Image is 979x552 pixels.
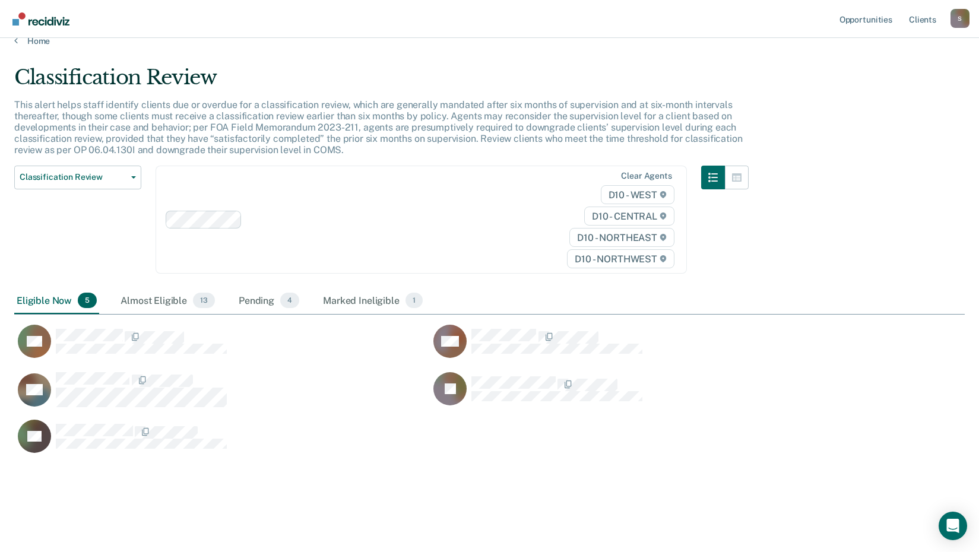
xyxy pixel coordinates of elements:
[118,288,217,314] div: Almost Eligible13
[430,324,845,372] div: CaseloadOpportunityCell-0830189
[584,207,674,226] span: D10 - CENTRAL
[601,185,674,204] span: D10 - WEST
[14,65,749,99] div: Classification Review
[14,99,742,156] p: This alert helps staff identify clients due or overdue for a classification review, which are gen...
[951,9,970,28] button: Profile dropdown button
[321,288,425,314] div: Marked Ineligible1
[569,228,674,247] span: D10 - NORTHEAST
[939,512,967,540] div: Open Intercom Messenger
[14,36,965,46] a: Home
[430,372,845,419] div: CaseloadOpportunityCell-0816289
[12,12,69,26] img: Recidiviz
[20,172,126,182] span: Classification Review
[193,293,215,308] span: 13
[236,288,302,314] div: Pending4
[14,288,99,314] div: Eligible Now5
[405,293,423,308] span: 1
[951,9,970,28] div: S
[280,293,299,308] span: 4
[621,171,671,181] div: Clear agents
[14,419,430,467] div: CaseloadOpportunityCell-0833436
[78,293,97,308] span: 5
[14,166,141,189] button: Classification Review
[14,324,430,372] div: CaseloadOpportunityCell-0397410
[14,372,430,419] div: CaseloadOpportunityCell-0700540
[567,249,674,268] span: D10 - NORTHWEST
